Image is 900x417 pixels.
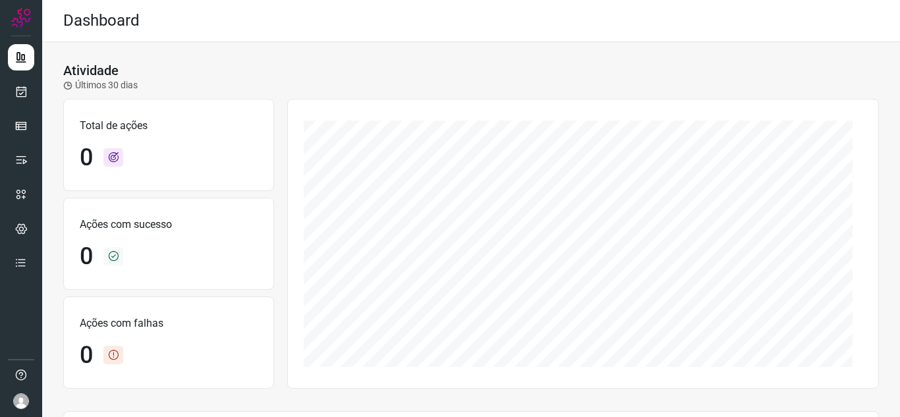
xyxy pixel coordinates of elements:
h1: 0 [80,242,93,271]
h1: 0 [80,144,93,172]
p: Total de ações [80,118,258,134]
h1: 0 [80,341,93,370]
p: Ações com sucesso [80,217,258,233]
h3: Atividade [63,63,119,78]
p: Últimos 30 dias [63,78,138,92]
img: Logo [11,8,31,28]
p: Ações com falhas [80,316,258,331]
img: avatar-user-boy.jpg [13,393,29,409]
h2: Dashboard [63,11,140,30]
